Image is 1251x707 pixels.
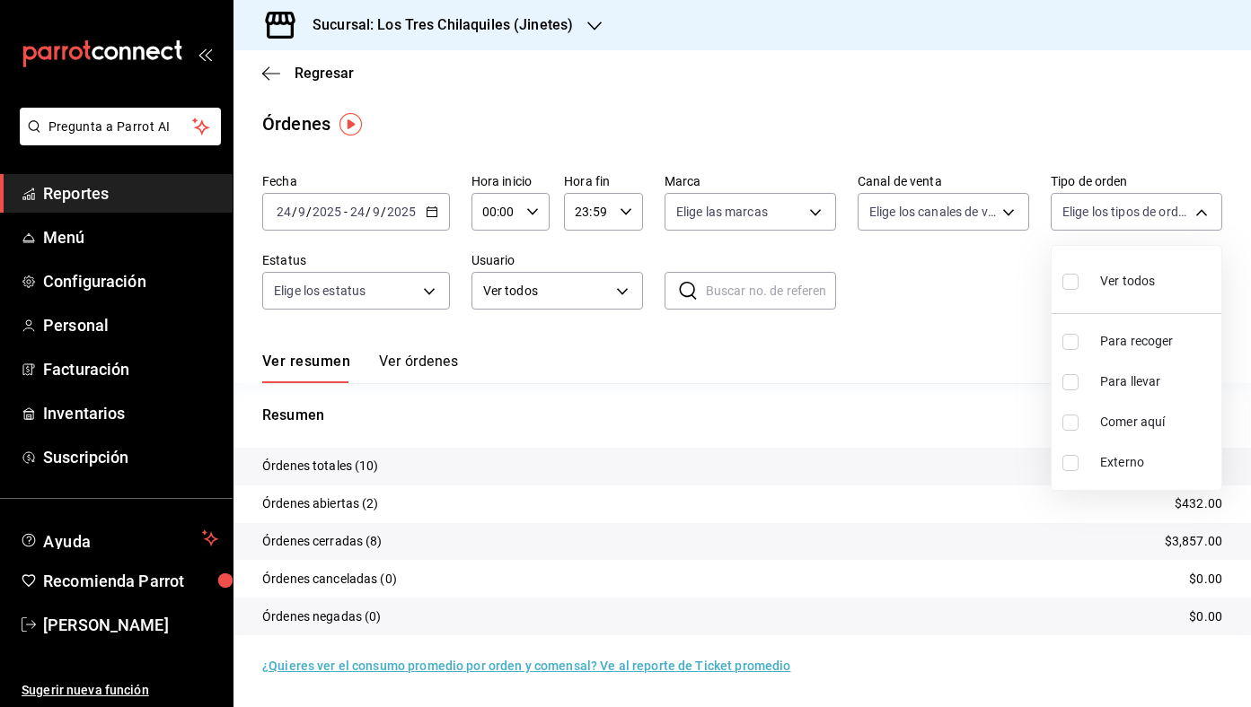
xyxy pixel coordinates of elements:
[1100,272,1155,291] span: Ver todos
[1100,413,1214,432] span: Comer aquí
[1100,453,1214,472] span: Externo
[1100,332,1214,351] span: Para recoger
[1100,372,1214,391] span: Para llevar
[339,113,362,135] img: Tooltip marker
